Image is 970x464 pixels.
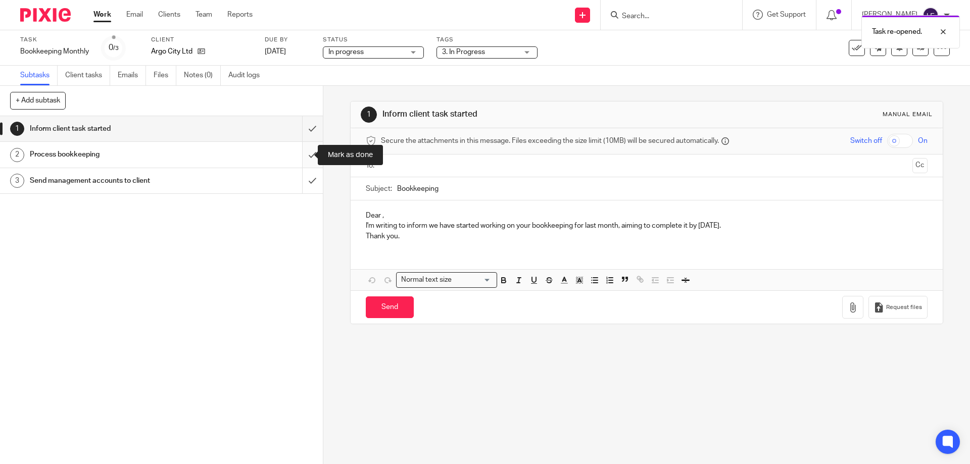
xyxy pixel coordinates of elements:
[399,275,454,285] span: Normal text size
[366,161,377,171] label: To:
[118,66,146,85] a: Emails
[265,48,286,55] span: [DATE]
[20,8,71,22] img: Pixie
[455,275,491,285] input: Search for option
[113,45,119,51] small: /3
[328,48,364,56] span: In progress
[396,272,497,288] div: Search for option
[10,148,24,162] div: 2
[227,10,253,20] a: Reports
[20,46,89,57] div: Bookkeeping Monthly
[323,36,424,44] label: Status
[868,296,927,319] button: Request files
[442,48,485,56] span: 3. In Progress
[883,111,933,119] div: Manual email
[158,10,180,20] a: Clients
[366,231,927,241] p: Thank you.
[437,36,538,44] label: Tags
[381,136,719,146] span: Secure the attachments in this message. Files exceeding the size limit (10MB) will be secured aut...
[366,211,927,221] p: Dear ,
[366,184,392,194] label: Subject:
[30,147,205,162] h1: Process bookkeeping
[923,7,939,23] img: svg%3E
[366,296,414,318] input: Send
[361,107,377,123] div: 1
[228,66,267,85] a: Audit logs
[886,303,922,312] span: Request files
[912,158,928,173] button: Cc
[10,174,24,188] div: 3
[366,221,927,231] p: I'm writing to inform we have started working on your bookkeeping for last month, aiming to compl...
[265,36,310,44] label: Due by
[196,10,212,20] a: Team
[184,66,221,85] a: Notes (0)
[109,42,119,54] div: 0
[850,136,882,146] span: Switch off
[65,66,110,85] a: Client tasks
[872,27,922,37] p: Task re-opened.
[20,66,58,85] a: Subtasks
[151,36,252,44] label: Client
[20,36,89,44] label: Task
[10,92,66,109] button: + Add subtask
[918,136,928,146] span: On
[30,173,205,188] h1: Send management accounts to client
[93,10,111,20] a: Work
[30,121,205,136] h1: Inform client task started
[154,66,176,85] a: Files
[382,109,668,120] h1: Inform client task started
[126,10,143,20] a: Email
[151,46,192,57] p: Argo City Ltd
[10,122,24,136] div: 1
